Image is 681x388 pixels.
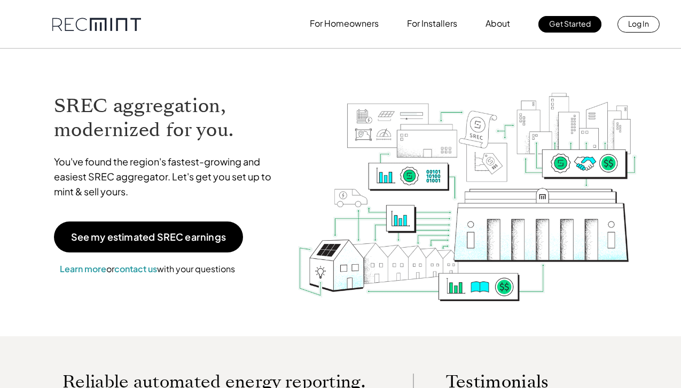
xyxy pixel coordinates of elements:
p: For Homeowners [310,16,379,31]
p: Get Started [549,16,591,31]
h1: SREC aggregation, modernized for you. [54,94,281,142]
p: or with your questions [54,262,241,276]
p: See my estimated SREC earnings [71,232,226,242]
a: contact us [114,263,157,274]
p: You've found the region's fastest-growing and easiest SREC aggregator. Let's get you set up to mi... [54,154,281,199]
a: See my estimated SREC earnings [54,221,243,252]
a: Log In [617,16,660,33]
img: RECmint value cycle [297,65,638,304]
p: About [486,16,510,31]
p: For Installers [407,16,457,31]
a: Learn more [60,263,106,274]
p: Log In [628,16,649,31]
a: Get Started [538,16,601,33]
